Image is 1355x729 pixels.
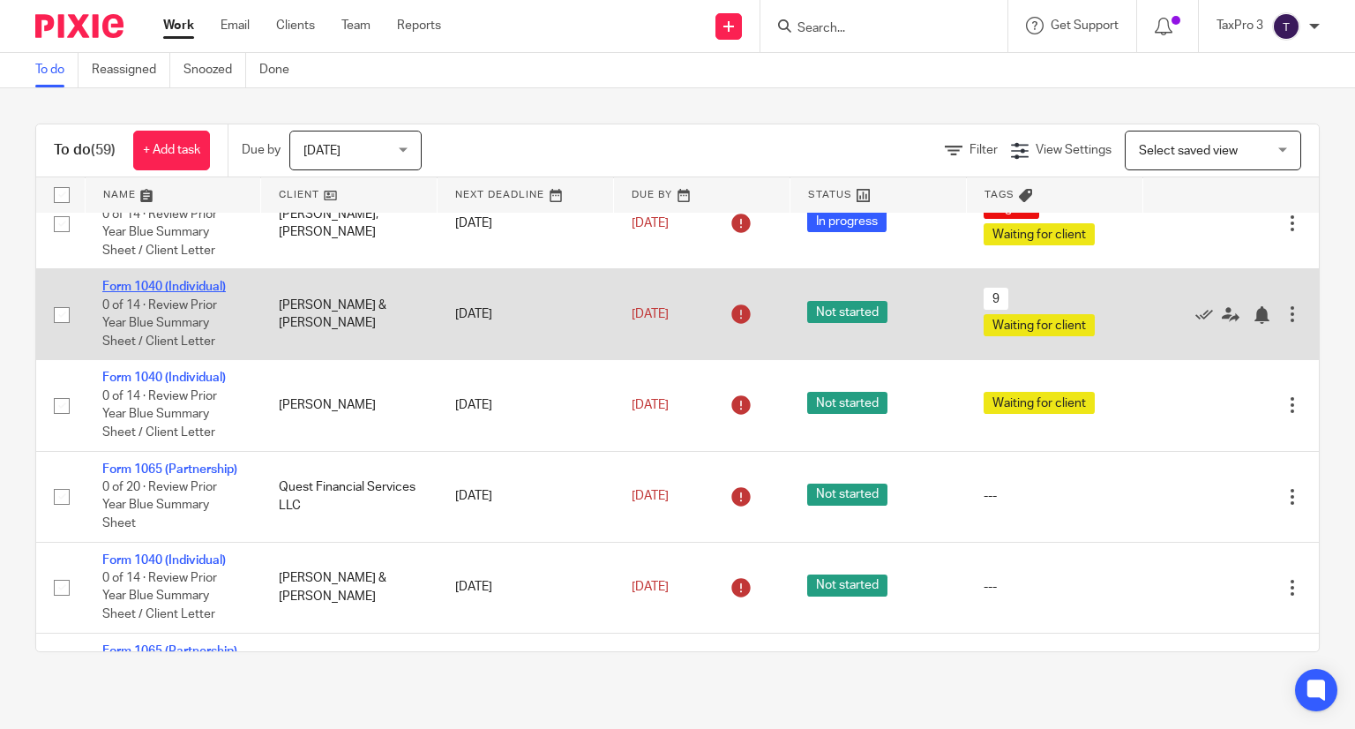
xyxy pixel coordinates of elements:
span: Waiting for client [984,314,1095,336]
span: Not started [807,484,887,506]
span: 0 of 14 · Review Prior Year Blue Summary Sheet / Client Letter [102,390,217,439]
td: [DATE] [438,451,614,542]
span: 0 of 14 · Review Prior Year Blue Summary Sheet / Client Letter [102,572,217,620]
td: Sleepy Place LLC [261,633,438,724]
td: Quest Financial Services LLC [261,451,438,542]
div: --- [984,578,1125,596]
span: Waiting for client [984,223,1095,245]
span: [DATE] [632,581,669,593]
td: [PERSON_NAME] & [PERSON_NAME] [261,542,438,633]
span: (59) [91,143,116,157]
a: Reports [397,17,441,34]
div: --- [984,487,1125,505]
a: Form 1065 (Partnership) [102,645,237,658]
a: Mark as done [1195,305,1222,323]
a: Team [341,17,371,34]
td: [DATE] [438,178,614,269]
span: Filter [969,144,998,156]
a: Form 1065 (Partnership) [102,463,237,476]
span: [DATE] [303,145,341,157]
span: 0 of 14 · Review Prior Year Blue Summary Sheet / Client Letter [102,299,217,348]
a: Snoozed [183,53,246,87]
a: Done [259,53,303,87]
span: Select saved view [1139,145,1238,157]
td: [PERSON_NAME] [261,360,438,451]
span: Tags [984,190,1014,199]
span: 0 of 14 · Review Prior Year Blue Summary Sheet / Client Letter [102,208,217,257]
span: [DATE] [632,490,669,502]
a: Email [221,17,250,34]
a: Clients [276,17,315,34]
a: Reassigned [92,53,170,87]
img: Pixie [35,14,124,38]
h1: To do [54,141,116,160]
td: [PERSON_NAME] & [PERSON_NAME] [261,269,438,360]
img: svg%3E [1272,12,1300,41]
span: Waiting for client [984,392,1095,414]
span: [DATE] [632,308,669,320]
td: [DATE] [438,633,614,724]
span: Get Support [1051,19,1119,32]
a: Work [163,17,194,34]
p: Due by [242,141,281,159]
a: Form 1040 (Individual) [102,554,226,567]
span: In progress [807,210,887,232]
span: 0 of 20 · Review Prior Year Blue Summary Sheet [102,481,217,530]
a: Form 1040 (Individual) [102,281,226,293]
span: Not started [807,575,887,597]
input: Search [796,21,954,37]
td: [DATE] [438,360,614,451]
span: View Settings [1036,144,1112,156]
td: [PERSON_NAME], [PERSON_NAME] [261,178,438,269]
span: Not started [807,392,887,414]
span: [DATE] [632,217,669,229]
p: TaxPro 3 [1217,17,1263,34]
a: + Add task [133,131,210,170]
td: [DATE] [438,269,614,360]
span: 9 [984,288,1008,310]
span: Not started [807,301,887,323]
a: Form 1040 (Individual) [102,372,226,384]
td: [DATE] [438,542,614,633]
span: [DATE] [632,399,669,411]
a: To do [35,53,79,87]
